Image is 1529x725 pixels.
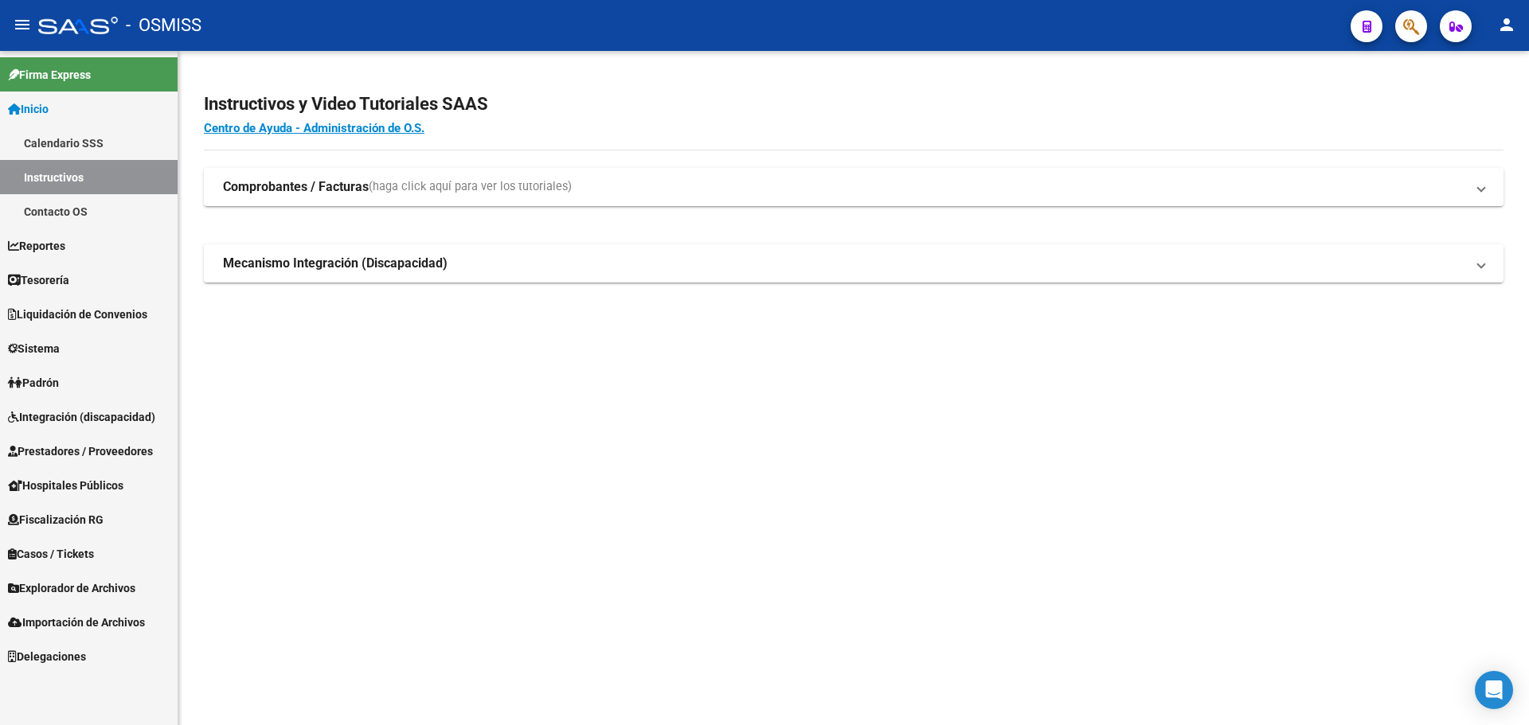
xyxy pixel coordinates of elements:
span: Sistema [8,340,60,357]
span: Integración (discapacidad) [8,408,155,426]
mat-expansion-panel-header: Mecanismo Integración (Discapacidad) [204,244,1504,283]
span: Casos / Tickets [8,545,94,563]
span: Reportes [8,237,65,255]
h2: Instructivos y Video Tutoriales SAAS [204,89,1504,119]
span: Padrón [8,374,59,392]
span: Importación de Archivos [8,614,145,631]
div: Open Intercom Messenger [1475,671,1513,709]
strong: Mecanismo Integración (Discapacidad) [223,255,448,272]
span: Liquidación de Convenios [8,306,147,323]
span: Firma Express [8,66,91,84]
mat-icon: menu [13,15,32,34]
span: - OSMISS [126,8,201,43]
span: Explorador de Archivos [8,579,135,597]
mat-expansion-panel-header: Comprobantes / Facturas(haga click aquí para ver los tutoriales) [204,168,1504,206]
span: Fiscalización RG [8,511,104,528]
a: Centro de Ayuda - Administración de O.S. [204,121,424,135]
span: Hospitales Públicos [8,477,123,494]
strong: Comprobantes / Facturas [223,178,369,196]
span: Inicio [8,100,49,118]
span: (haga click aquí para ver los tutoriales) [369,178,572,196]
span: Tesorería [8,271,69,289]
mat-icon: person [1497,15,1516,34]
span: Prestadores / Proveedores [8,442,153,460]
span: Delegaciones [8,648,86,665]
